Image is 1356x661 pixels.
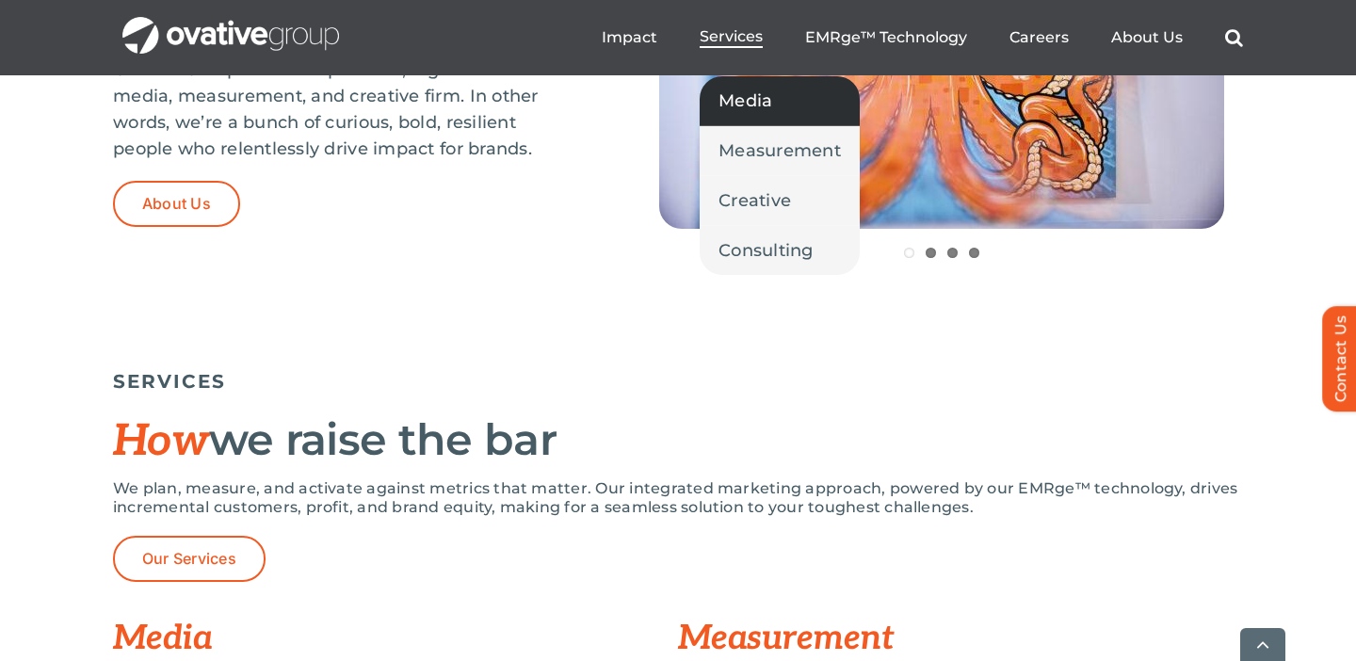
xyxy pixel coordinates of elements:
[113,370,1243,393] h5: SERVICES
[926,248,936,258] a: 2
[113,536,266,582] a: Our Services
[700,27,763,48] a: Services
[718,88,772,114] span: Media
[122,15,339,33] a: OG_Full_horizontal_WHT
[805,28,967,47] a: EMRge™ Technology
[700,76,860,125] a: Media
[113,416,1243,465] h2: we raise the bar
[113,479,1243,517] p: We plan, measure, and activate against metrics that matter. Our integrated marketing approach, po...
[113,56,565,162] p: Ovative Group is an independent, digital-first media, measurement, and creative firm. In other wo...
[1111,28,1183,47] a: About Us
[718,237,814,264] span: Consulting
[1009,28,1069,47] a: Careers
[142,195,211,213] span: About Us
[1225,28,1243,47] a: Search
[113,415,209,468] span: How
[969,248,979,258] a: 4
[947,248,958,258] a: 3
[678,620,1243,657] h3: Measurement
[904,248,914,258] a: 1
[113,181,240,227] a: About Us
[602,28,657,47] a: Impact
[700,27,763,46] span: Services
[700,226,860,275] a: Consulting
[700,176,860,225] a: Creative
[113,620,678,657] h3: Media
[142,550,236,568] span: Our Services
[718,137,841,164] span: Measurement
[602,8,1243,68] nav: Menu
[718,187,791,214] span: Creative
[700,126,860,175] a: Measurement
